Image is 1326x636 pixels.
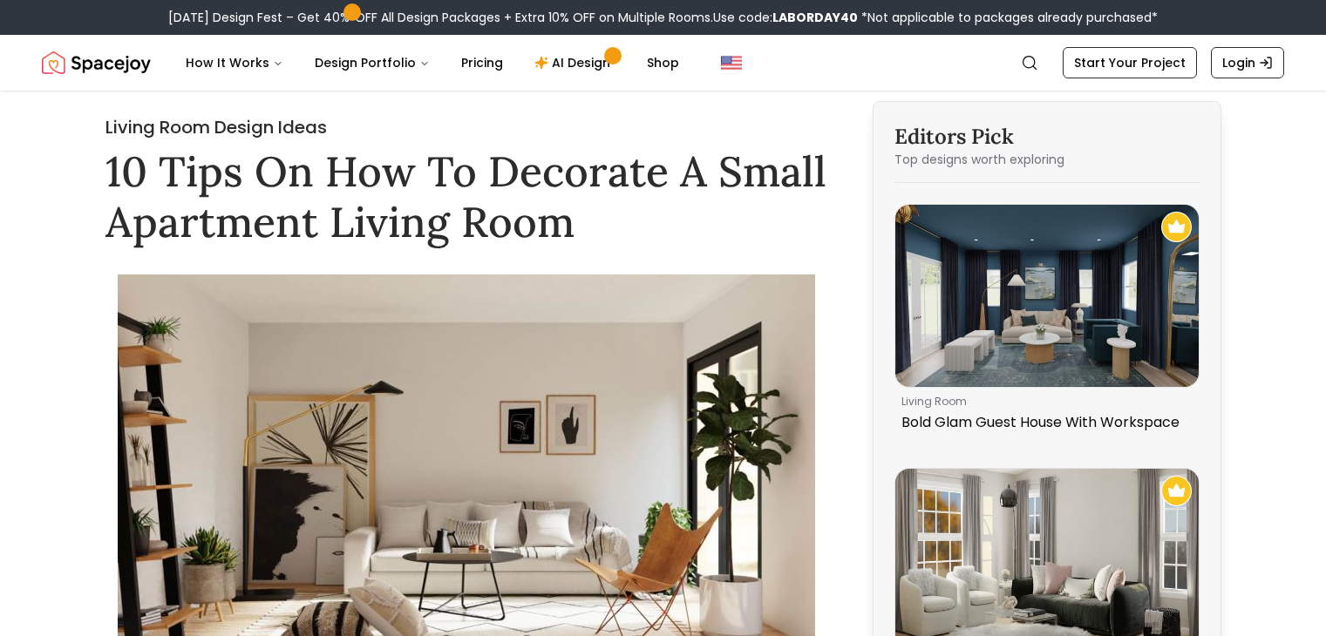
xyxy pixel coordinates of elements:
a: Pricing [447,45,517,80]
p: Bold Glam Guest House With Workspace [901,412,1186,433]
a: Bold Glam Guest House With WorkspaceRecommended Spacejoy Design - Bold Glam Guest House With Work... [894,204,1200,440]
button: Design Portfolio [301,45,444,80]
h3: Editors Pick [894,123,1200,151]
a: Start Your Project [1063,47,1197,78]
span: Use code: [713,9,858,26]
span: *Not applicable to packages already purchased* [858,9,1158,26]
div: [DATE] Design Fest – Get 40% OFF All Design Packages + Extra 10% OFF on Multiple Rooms. [168,9,1158,26]
img: United States [721,52,742,73]
a: Login [1211,47,1284,78]
h2: Living Room Design Ideas [105,115,827,139]
img: Spacejoy Logo [42,45,151,80]
a: AI Design [520,45,629,80]
img: Bold Glam Guest House With Workspace [895,205,1199,387]
nav: Main [172,45,693,80]
p: living room [901,395,1186,409]
a: Shop [633,45,693,80]
button: How It Works [172,45,297,80]
nav: Global [42,35,1284,91]
b: LABORDAY40 [772,9,858,26]
p: Top designs worth exploring [894,151,1200,168]
a: Spacejoy [42,45,151,80]
img: Recommended Spacejoy Design - Bold Glam Guest House With Workspace [1161,212,1192,242]
img: Recommended Spacejoy Design - A Chic Living Room Welcoming Dark Moody Accents [1161,476,1192,506]
h1: 10 Tips On How To Decorate A Small Apartment Living Room [105,146,827,247]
